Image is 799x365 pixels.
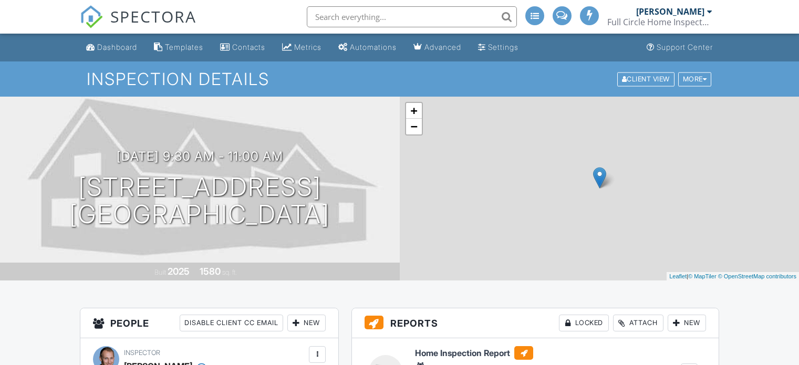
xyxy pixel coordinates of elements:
[232,43,265,51] div: Contacts
[688,273,717,279] a: © MapTiler
[667,272,799,281] div: |
[124,349,160,357] span: Inspector
[150,38,207,57] a: Templates
[352,308,719,338] h3: Reports
[80,5,103,28] img: The Best Home Inspection Software - Spectora
[406,103,422,119] a: Zoom in
[80,308,338,338] h3: People
[82,38,141,57] a: Dashboard
[87,70,712,88] h1: Inspection Details
[350,43,397,51] div: Automations
[657,43,713,51] div: Support Center
[607,17,712,27] div: Full Circle Home Inspectors
[110,5,196,27] span: SPECTORA
[488,43,518,51] div: Settings
[200,266,221,277] div: 1580
[642,38,717,57] a: Support Center
[678,72,712,86] div: More
[617,72,675,86] div: Client View
[636,6,704,17] div: [PERSON_NAME]
[415,346,588,360] h6: Home Inspection Report
[180,315,283,331] div: Disable Client CC Email
[69,173,330,229] h1: [STREET_ADDRESS] [GEOGRAPHIC_DATA]
[616,75,677,82] a: Client View
[668,315,706,331] div: New
[669,273,687,279] a: Leaflet
[117,149,283,163] h3: [DATE] 9:30 am - 11:00 am
[424,43,461,51] div: Advanced
[559,315,609,331] div: Locked
[287,315,326,331] div: New
[409,38,465,57] a: Advanced
[613,315,663,331] div: Attach
[406,119,422,134] a: Zoom out
[718,273,796,279] a: © OpenStreetMap contributors
[154,268,166,276] span: Built
[278,38,326,57] a: Metrics
[222,268,237,276] span: sq. ft.
[80,14,196,36] a: SPECTORA
[334,38,401,57] a: Automations (Advanced)
[97,43,137,51] div: Dashboard
[216,38,269,57] a: Contacts
[168,266,190,277] div: 2025
[307,6,517,27] input: Search everything...
[294,43,321,51] div: Metrics
[474,38,523,57] a: Settings
[165,43,203,51] div: Templates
